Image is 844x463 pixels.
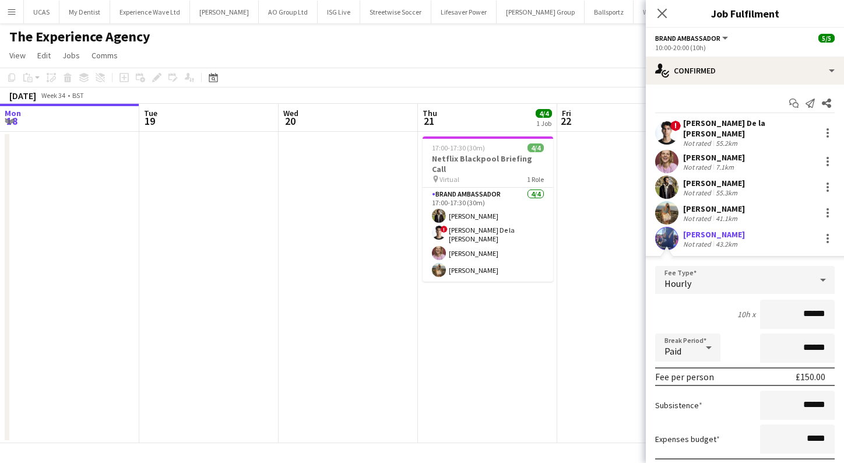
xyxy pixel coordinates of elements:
[58,48,85,63] a: Jobs
[497,1,585,23] button: [PERSON_NAME] Group
[536,109,552,118] span: 4/4
[24,1,59,23] button: UCAS
[9,50,26,61] span: View
[713,163,736,171] div: 7.1km
[683,214,713,223] div: Not rated
[259,1,318,23] button: AO Group Ltd
[655,34,730,43] button: Brand Ambassador
[664,345,681,357] span: Paid
[713,139,740,148] div: 55.2km
[818,34,835,43] span: 5/5
[421,114,437,128] span: 21
[683,229,745,240] div: [PERSON_NAME]
[110,1,190,23] button: Experience Wave Ltd
[318,1,360,23] button: ISG Live
[655,400,702,411] label: Subsistence
[441,226,448,233] span: !
[87,48,122,63] a: Comms
[536,119,551,128] div: 1 Job
[92,50,118,61] span: Comms
[562,108,571,118] span: Fri
[796,371,825,383] div: £150.00
[37,50,51,61] span: Edit
[5,108,21,118] span: Mon
[142,114,157,128] span: 19
[737,309,755,320] div: 10h x
[423,136,553,282] app-job-card: 17:00-17:30 (30m)4/4Netflix Blackpool Briefing Call Virtual1 RoleBrand Ambassador4/417:00-17:30 (...
[585,1,634,23] button: Ballsportz
[655,371,714,383] div: Fee per person
[59,1,110,23] button: My Dentist
[431,1,497,23] button: Lifesaver Power
[683,118,816,139] div: [PERSON_NAME] De la [PERSON_NAME]
[683,152,745,163] div: [PERSON_NAME]
[713,240,740,248] div: 43.2km
[646,6,844,21] h3: Job Fulfilment
[423,188,553,282] app-card-role: Brand Ambassador4/417:00-17:30 (30m)[PERSON_NAME]![PERSON_NAME] De la [PERSON_NAME][PERSON_NAME][...
[144,108,157,118] span: Tue
[423,153,553,174] h3: Netflix Blackpool Briefing Call
[423,108,437,118] span: Thu
[62,50,80,61] span: Jobs
[527,175,544,184] span: 1 Role
[713,188,740,197] div: 55.3km
[683,188,713,197] div: Not rated
[283,108,298,118] span: Wed
[683,178,745,188] div: [PERSON_NAME]
[527,143,544,152] span: 4/4
[38,91,68,100] span: Week 34
[655,34,720,43] span: Brand Ambassador
[683,204,745,214] div: [PERSON_NAME]
[683,163,713,171] div: Not rated
[282,114,298,128] span: 20
[3,114,21,128] span: 18
[683,139,713,148] div: Not rated
[33,48,55,63] a: Edit
[560,114,571,128] span: 22
[634,1,750,23] button: World Photography Organisation
[664,278,691,289] span: Hourly
[9,28,150,45] h1: The Experience Agency
[432,143,485,152] span: 17:00-17:30 (30m)
[190,1,259,23] button: [PERSON_NAME]
[713,214,740,223] div: 41.1km
[655,434,720,444] label: Expenses budget
[9,90,36,101] div: [DATE]
[5,48,30,63] a: View
[670,121,681,131] span: !
[360,1,431,23] button: Streetwise Soccer
[655,43,835,52] div: 10:00-20:00 (10h)
[72,91,84,100] div: BST
[646,57,844,85] div: Confirmed
[683,240,713,248] div: Not rated
[439,175,459,184] span: Virtual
